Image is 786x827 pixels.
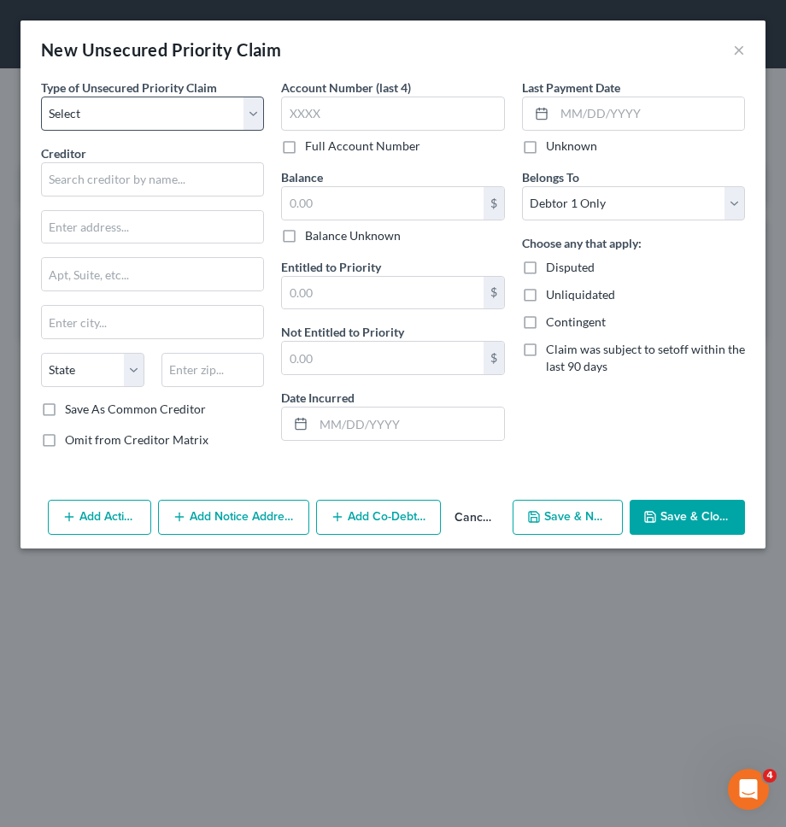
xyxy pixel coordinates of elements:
[42,306,263,338] input: Enter city...
[65,432,208,447] span: Omit from Creditor Matrix
[282,187,483,220] input: 0.00
[763,769,777,783] span: 4
[484,342,504,374] div: $
[546,314,606,329] span: Contingent
[522,170,579,185] span: Belongs To
[546,342,745,373] span: Claim was subject to setoff within the last 90 days
[41,38,281,62] div: New Unsecured Priority Claim
[282,342,483,374] input: 0.00
[314,408,503,440] input: MM/DD/YYYY
[281,258,381,276] label: Entitled to Priority
[65,401,206,418] label: Save As Common Creditor
[281,79,411,97] label: Account Number (last 4)
[281,323,404,341] label: Not Entitled to Priority
[282,277,483,309] input: 0.00
[41,80,217,95] span: Type of Unsecured Priority Claim
[522,79,620,97] label: Last Payment Date
[42,258,263,290] input: Apt, Suite, etc...
[513,500,624,536] button: Save & New
[484,187,504,220] div: $
[41,146,86,161] span: Creditor
[522,234,642,252] label: Choose any that apply:
[281,389,355,407] label: Date Incurred
[281,168,323,186] label: Balance
[161,353,265,387] input: Enter zip...
[554,97,744,130] input: MM/DD/YYYY
[42,211,263,243] input: Enter address...
[316,500,441,536] button: Add Co-Debtor
[733,39,745,60] button: ×
[484,277,504,309] div: $
[158,500,309,536] button: Add Notice Address
[728,769,769,810] iframe: Intercom live chat
[305,138,420,155] label: Full Account Number
[630,500,745,536] button: Save & Close
[546,287,615,302] span: Unliquidated
[41,162,264,196] input: Search creditor by name...
[441,501,505,536] button: Cancel
[546,138,597,155] label: Unknown
[281,97,504,131] input: XXXX
[48,500,151,536] button: Add Action
[546,260,595,274] span: Disputed
[305,227,401,244] label: Balance Unknown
